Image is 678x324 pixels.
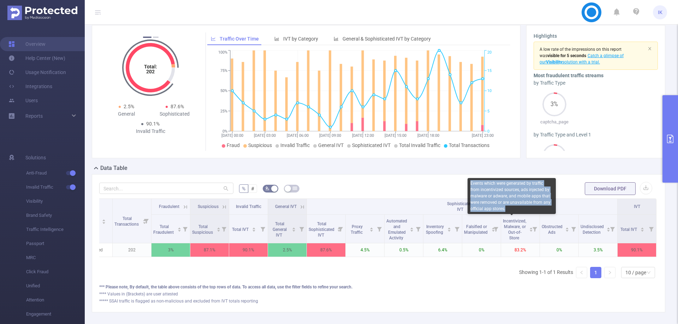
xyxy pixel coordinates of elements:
[590,267,601,278] li: 1
[369,226,374,231] div: Sort
[534,73,603,78] b: Most fraudulent traffic streams
[273,221,287,238] span: Total General IVT
[26,265,85,279] span: Click Fraud
[410,226,414,228] i: icon: caret-up
[542,102,566,107] span: 3%
[26,237,85,251] span: Passport
[319,133,341,138] tspan: [DATE] 09:00
[177,226,182,231] div: Sort
[236,204,261,209] span: Invalid Traffic
[229,243,268,257] p: 90.1%
[220,36,259,42] span: Traffic Over Time
[590,267,601,278] a: 1
[385,243,423,257] p: 0.5%
[102,218,106,222] div: Sort
[417,133,439,138] tspan: [DATE] 18:00
[26,222,85,237] span: Traffic Intelligence
[540,47,621,52] span: A low rate of the impressions on this report
[534,131,658,139] div: by Traffic Type and Level 1
[268,243,307,257] p: 2.5%
[252,226,256,228] i: icon: caret-up
[26,293,85,307] span: Attention
[8,93,38,108] a: Users
[216,229,220,231] i: icon: caret-down
[534,32,658,40] h3: Highlights
[335,215,345,243] i: Filter menu
[468,178,556,214] div: Events which were generated by traffic from incentivized sources, ads injected by malware or adwa...
[579,243,617,257] p: 3.5%
[292,229,296,231] i: icon: caret-down
[501,243,540,257] p: 83.2%
[220,68,227,73] tspan: 75%
[307,243,345,257] p: 87.6%
[447,201,473,212] span: Sophisticated IVT
[426,224,444,235] span: Inventory Spoofing
[547,53,586,58] b: visible for 5 seconds
[8,51,65,65] a: Help Center (New)
[472,133,494,138] tspan: [DATE] 23:00
[251,186,254,191] span: #
[565,229,569,231] i: icon: caret-down
[606,226,611,231] div: Sort
[352,133,374,138] tspan: [DATE] 12:00
[576,267,587,278] li: Previous Page
[265,186,269,190] i: icon: bg-colors
[343,36,431,42] span: General & Sophisticated IVT by Category
[542,224,563,235] span: Obstructed Ads
[385,133,406,138] tspan: [DATE] 15:00
[658,5,662,19] span: IK
[297,215,307,243] i: Filter menu
[293,186,297,190] i: icon: table
[99,291,658,297] div: **** Values in (Brackets) are user attested
[292,226,296,231] div: Sort
[221,133,243,138] tspan: [DATE] 00:00
[646,215,656,243] i: Filter menu
[647,270,651,275] i: icon: down
[618,243,656,257] p: 90.1%
[569,215,578,243] i: Filter menu
[351,224,364,235] span: Proxy Traffic
[318,142,344,148] span: General IVT
[491,215,501,243] i: Filter menu
[180,215,190,243] i: Filter menu
[171,104,184,109] span: 87.6%
[352,142,391,148] span: Sophisticated IVT
[334,36,339,41] i: icon: bar-chart
[151,243,190,257] p: 3%
[608,270,612,275] i: icon: right
[150,110,199,118] div: Sophisticated
[146,69,155,74] tspan: 202
[198,204,219,209] span: Suspicious
[192,224,214,235] span: Total Suspicious
[292,226,296,228] i: icon: caret-up
[26,307,85,321] span: Engagement
[280,142,310,148] span: Invalid Traffic
[413,215,423,243] i: Filter menu
[216,226,221,231] div: Sort
[159,204,179,209] span: Fraudulent
[648,45,652,53] button: icon: close
[529,229,533,231] i: icon: caret-down
[153,37,159,38] button: 2
[640,226,644,231] div: Sort
[625,267,646,278] div: 10 / page
[113,243,151,257] p: 202
[218,50,227,55] tspan: 100%
[487,68,492,73] tspan: 15
[423,243,462,257] p: 6.4%
[216,226,220,228] i: icon: caret-up
[309,221,334,238] span: Total Sophisticated IVT
[529,226,533,228] i: icon: caret-up
[102,221,106,223] i: icon: caret-down
[641,229,644,231] i: icon: caret-down
[487,89,492,93] tspan: 10
[370,226,374,228] i: icon: caret-up
[410,229,414,231] i: icon: caret-down
[447,226,451,231] div: Sort
[606,226,610,228] i: icon: caret-up
[529,226,533,231] div: Sort
[530,215,540,243] i: Filter menu
[227,142,240,148] span: Fraud
[487,109,489,114] tspan: 5
[26,279,85,293] span: Unified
